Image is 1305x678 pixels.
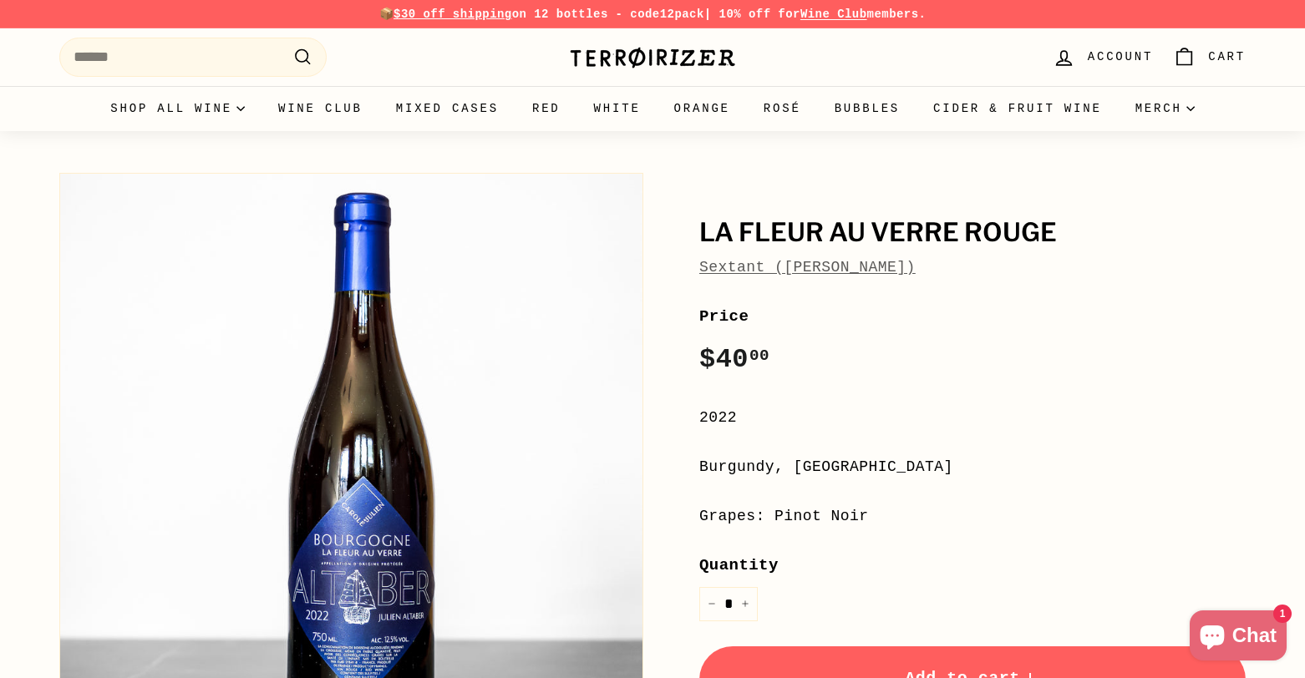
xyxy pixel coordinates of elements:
[379,86,515,131] a: Mixed Cases
[699,553,1246,578] label: Quantity
[699,259,916,276] a: Sextant ([PERSON_NAME])
[699,304,1246,329] label: Price
[577,86,658,131] a: White
[26,86,1279,131] div: Primary
[699,344,769,375] span: $40
[917,86,1119,131] a: Cider & Fruit Wine
[699,504,1246,529] div: Grapes: Pinot Noir
[262,86,379,131] a: Wine Club
[733,587,758,621] button: Increase item quantity by one
[747,86,818,131] a: Rosé
[394,8,512,21] span: $30 off shipping
[1119,86,1211,131] summary: Merch
[818,86,917,131] a: Bubbles
[699,406,1246,430] div: 2022
[1163,33,1256,82] a: Cart
[1043,33,1163,82] a: Account
[660,8,704,21] strong: 12pack
[699,587,758,621] input: quantity
[699,587,724,621] button: Reduce item quantity by one
[749,347,769,365] sup: 00
[1208,48,1246,66] span: Cart
[515,86,577,131] a: Red
[1185,610,1292,665] inbox-online-store-chat: Shopify online store chat
[1088,48,1153,66] span: Account
[800,8,867,21] a: Wine Club
[94,86,262,131] summary: Shop all wine
[699,219,1246,247] h1: La Fleur Au Verre Rouge
[658,86,747,131] a: Orange
[699,455,1246,479] div: Burgundy, [GEOGRAPHIC_DATA]
[59,5,1246,23] p: 📦 on 12 bottles - code | 10% off for members.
